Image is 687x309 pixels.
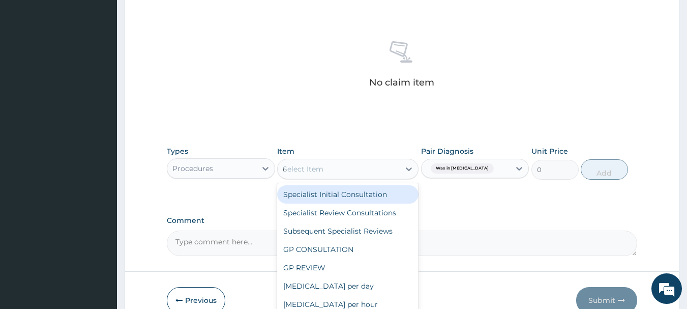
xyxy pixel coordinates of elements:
label: Types [167,147,188,156]
div: GP REVIEW [277,259,419,277]
img: d_794563401_company_1708531726252_794563401 [19,51,41,76]
div: Specialist Initial Consultation [277,185,419,204]
textarea: Type your message and hit 'Enter' [5,203,194,239]
div: Chat with us now [53,57,171,70]
span: Wax in [MEDICAL_DATA] [431,163,494,174]
label: Item [277,146,294,156]
div: GP CONSULTATION [277,240,419,259]
div: Specialist Review Consultations [277,204,419,222]
label: Pair Diagnosis [421,146,473,156]
span: We're online! [59,91,140,193]
label: Unit Price [531,146,568,156]
div: Select Item [283,164,323,174]
div: Procedures [172,163,213,174]
div: [MEDICAL_DATA] per day [277,277,419,295]
label: Comment [167,216,638,225]
div: Subsequent Specialist Reviews [277,222,419,240]
button: Add [581,159,628,180]
div: Minimize live chat window [167,5,191,30]
p: No claim item [369,77,434,88]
